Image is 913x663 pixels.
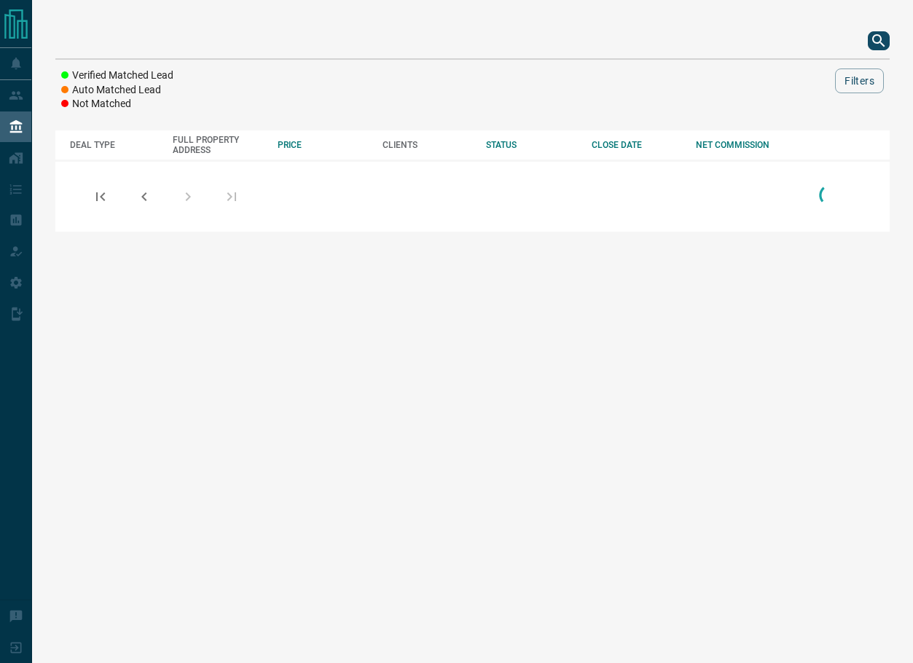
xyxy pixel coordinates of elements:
button: Filters [835,68,884,93]
div: FULL PROPERTY ADDRESS [173,135,263,155]
div: Loading [815,181,845,212]
li: Verified Matched Lead [61,68,173,83]
div: PRICE [278,140,367,150]
li: Not Matched [61,97,173,111]
div: CLIENTS [383,140,472,150]
div: CLOSE DATE [592,140,682,150]
div: NET COMMISSION [696,140,788,150]
li: Auto Matched Lead [61,83,173,98]
div: DEAL TYPE [70,140,158,150]
div: STATUS [486,140,576,150]
button: search button [868,31,890,50]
